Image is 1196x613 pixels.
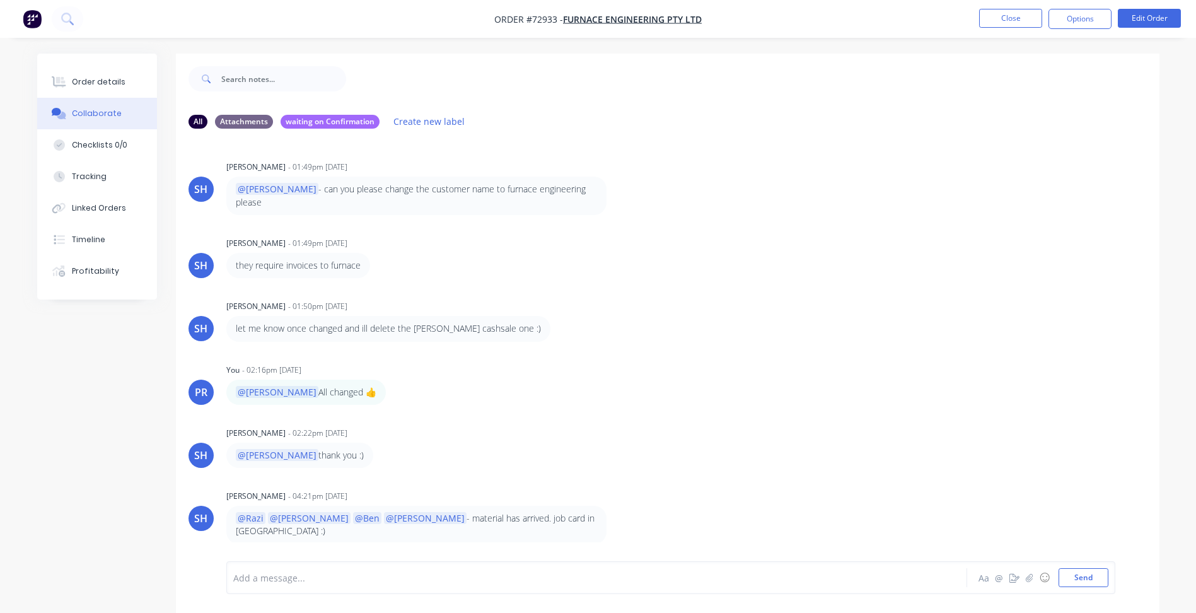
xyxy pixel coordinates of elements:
a: Furnace Engineering Pty Ltd [563,13,702,25]
div: SH [194,321,207,336]
div: Timeline [72,234,105,245]
div: - 01:49pm [DATE] [288,161,347,173]
div: - 02:16pm [DATE] [242,365,301,376]
p: All changed 👍 [236,386,376,399]
button: Create new label [387,113,472,130]
div: Attachments [215,115,273,129]
div: SH [194,511,207,526]
p: - can you please change the customer name to furnace engineering please [236,183,597,209]
div: - 02:22pm [DATE] [288,428,347,439]
p: - material has arrived. job card in [GEOGRAPHIC_DATA] :) [236,512,597,538]
div: Collaborate [72,108,122,119]
button: Tracking [37,161,157,192]
div: [PERSON_NAME] [226,428,286,439]
div: [PERSON_NAME] [226,491,286,502]
div: [PERSON_NAME] [226,161,286,173]
div: You [226,365,240,376]
button: Options [1048,9,1112,29]
div: PR [195,385,207,400]
span: @[PERSON_NAME] [268,512,351,524]
p: thank you :) [236,449,364,462]
div: waiting on Confirmation [281,115,380,129]
button: ☺ [1037,570,1052,585]
div: Checklists 0/0 [72,139,127,151]
p: they require invoices to furnace [236,259,361,272]
div: SH [194,448,207,463]
button: Profitability [37,255,157,287]
span: @[PERSON_NAME] [236,449,318,461]
button: @ [992,570,1007,585]
button: Timeline [37,224,157,255]
button: Send [1059,568,1108,587]
span: @[PERSON_NAME] [236,386,318,398]
button: Close [979,9,1042,28]
div: Linked Orders [72,202,126,214]
div: - 04:21pm [DATE] [288,491,347,502]
button: Collaborate [37,98,157,129]
button: Order details [37,66,157,98]
button: Edit Order [1118,9,1181,28]
button: Checklists 0/0 [37,129,157,161]
span: @[PERSON_NAME] [236,183,318,195]
div: SH [194,182,207,197]
p: let me know once changed and ill delete the [PERSON_NAME] cashsale one :) [236,322,541,335]
span: @Razi [236,512,265,524]
div: All [189,115,207,129]
div: - 01:50pm [DATE] [288,301,347,312]
div: Tracking [72,171,107,182]
div: - 01:49pm [DATE] [288,238,347,249]
div: [PERSON_NAME] [226,238,286,249]
div: [PERSON_NAME] [226,301,286,312]
span: Order #72933 - [494,13,563,25]
button: Aa [977,570,992,585]
img: Factory [23,9,42,28]
span: @[PERSON_NAME] [384,512,467,524]
span: @Ben [353,512,381,524]
div: SH [194,258,207,273]
div: Order details [72,76,125,88]
div: Profitability [72,266,119,277]
button: Linked Orders [37,192,157,224]
input: Search notes... [221,66,346,91]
